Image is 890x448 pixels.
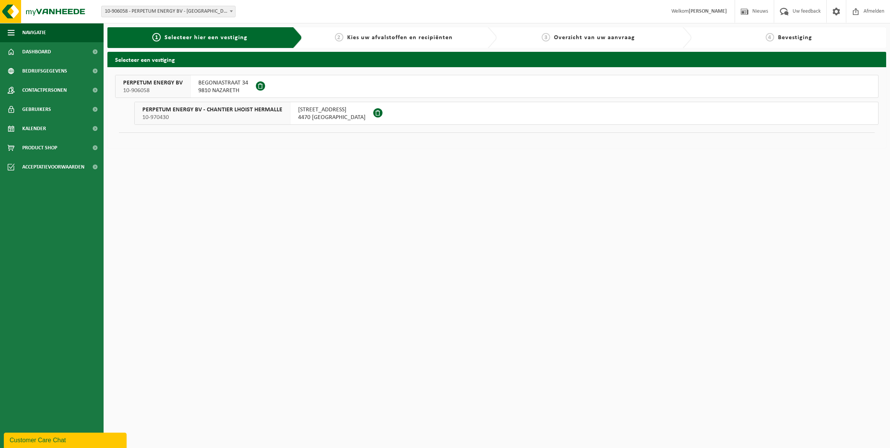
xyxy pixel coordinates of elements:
span: [STREET_ADDRESS] [298,106,366,114]
span: 9810 NAZARETH [198,87,248,94]
strong: [PERSON_NAME] [689,8,727,14]
span: 4470 [GEOGRAPHIC_DATA] [298,114,366,121]
span: Contactpersonen [22,81,67,100]
button: PERPETUM ENERGY BV - CHANTIER LHOIST HERMALLE 10-970430 [STREET_ADDRESS]4470 [GEOGRAPHIC_DATA] [134,102,878,125]
span: Selecteer hier een vestiging [165,35,247,41]
span: Bevestiging [778,35,812,41]
span: Kalender [22,119,46,138]
span: 1 [152,33,161,41]
span: Product Shop [22,138,57,157]
button: PERPETUM ENERGY BV 10-906058 BEGONIASTRAAT 349810 NAZARETH [115,75,878,98]
span: Bedrijfsgegevens [22,61,67,81]
iframe: chat widget [4,431,128,448]
span: PERPETUM ENERGY BV - CHANTIER LHOIST HERMALLE [142,106,282,114]
span: 10-906058 - PERPETUM ENERGY BV - NAZARETH [102,6,235,17]
span: Navigatie [22,23,46,42]
span: Kies uw afvalstoffen en recipiënten [347,35,453,41]
span: 4 [766,33,774,41]
span: 3 [542,33,550,41]
span: Overzicht van uw aanvraag [554,35,635,41]
span: Acceptatievoorwaarden [22,157,84,177]
span: 2 [335,33,343,41]
span: 10-970430 [142,114,282,121]
span: PERPETUM ENERGY BV [123,79,183,87]
span: 10-906058 - PERPETUM ENERGY BV - NAZARETH [101,6,236,17]
h2: Selecteer een vestiging [107,52,886,67]
span: BEGONIASTRAAT 34 [198,79,248,87]
span: 10-906058 [123,87,183,94]
span: Dashboard [22,42,51,61]
span: Gebruikers [22,100,51,119]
